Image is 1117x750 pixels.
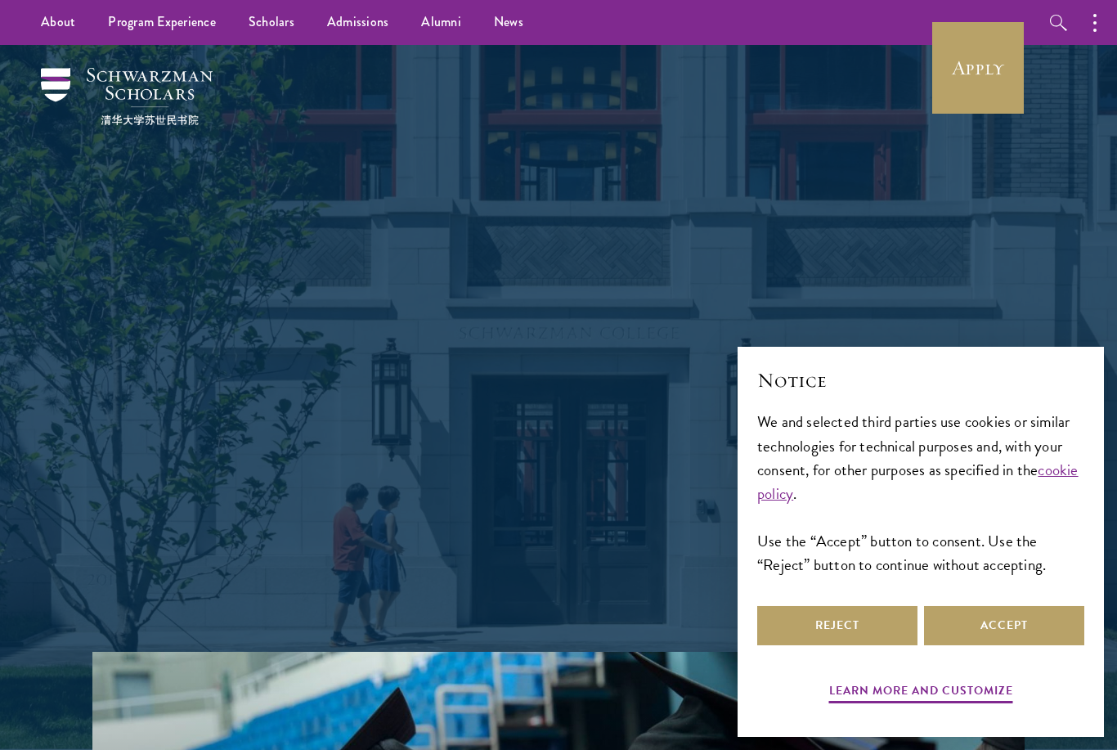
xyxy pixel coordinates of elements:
[757,410,1084,576] div: We and selected third parties use cookies or similar technologies for technical purposes and, wit...
[829,680,1013,706] button: Learn more and customize
[41,68,213,125] img: Schwarzman Scholars
[757,458,1079,505] a: cookie policy
[757,606,917,645] button: Reject
[757,366,1084,394] h2: Notice
[924,606,1084,645] button: Accept
[932,22,1024,114] a: Apply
